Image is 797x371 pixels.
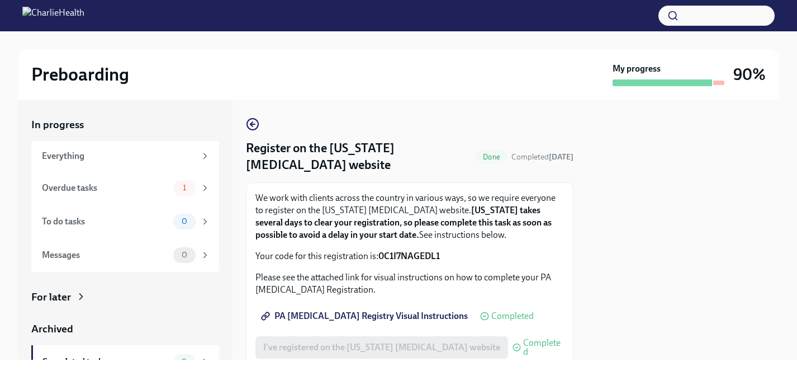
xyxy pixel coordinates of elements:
div: To do tasks [42,215,169,228]
a: To do tasks0 [31,205,219,238]
p: We work with clients across the country in various ways, so we require everyone to register on th... [255,192,564,241]
span: Done [476,153,507,161]
span: Completed [511,152,573,162]
span: 0 [175,251,194,259]
a: Overdue tasks1 [31,171,219,205]
p: Your code for this registration is: [255,250,564,262]
span: Completed [523,339,564,356]
a: PA [MEDICAL_DATA] Registry Visual Instructions [255,305,476,327]
strong: 0C1I7NAGEDL1 [378,251,440,261]
span: 1 [176,184,193,192]
div: Messages [42,249,169,261]
div: Completed tasks [42,356,169,368]
a: Messages0 [31,238,219,272]
h3: 90% [733,64,766,84]
div: For later [31,290,71,304]
img: CharlieHealth [22,7,84,25]
a: In progress [31,118,219,132]
strong: My progress [613,63,661,75]
h2: Preboarding [31,63,129,86]
a: For later [31,290,219,304]
a: Everything [31,141,219,171]
span: PA [MEDICAL_DATA] Registry Visual Instructions [263,311,468,322]
span: September 25th, 2025 16:32 [511,152,573,162]
div: Overdue tasks [42,182,169,194]
span: 9 [175,358,193,366]
span: 0 [175,217,194,226]
strong: [US_STATE] takes several days to clear your registration, so please complete this task as soon as... [255,205,552,240]
span: Completed [491,312,534,321]
p: Please see the attached link for visual instructions on how to complete your PA [MEDICAL_DATA] Re... [255,271,564,296]
div: Everything [42,150,196,162]
strong: [DATE] [549,152,573,162]
h4: Register on the [US_STATE] [MEDICAL_DATA] website [246,140,472,173]
a: Archived [31,322,219,336]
